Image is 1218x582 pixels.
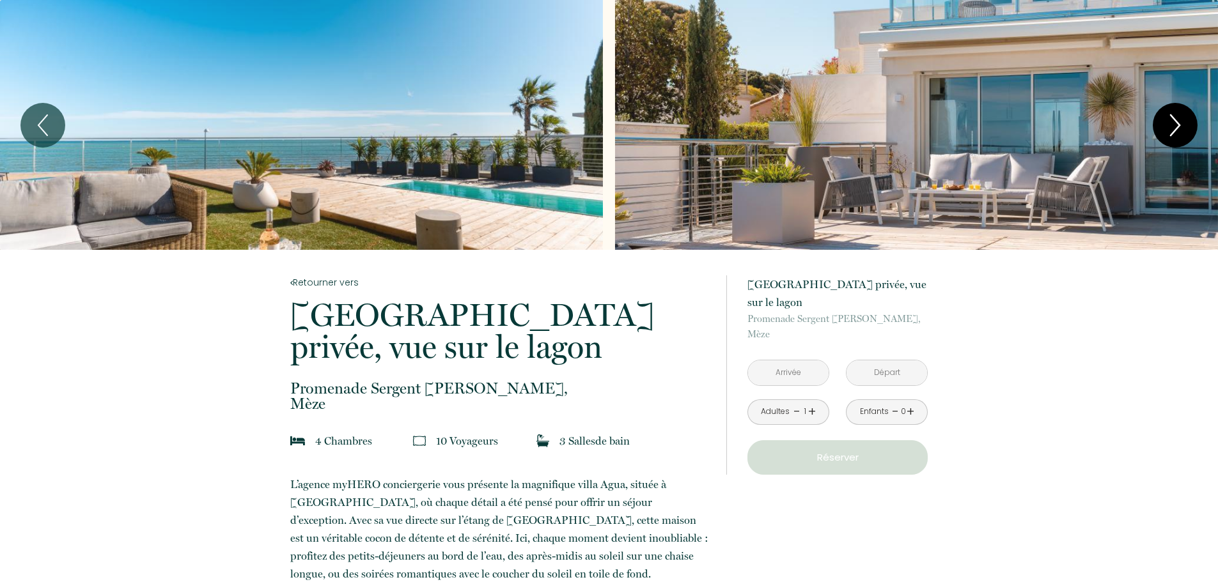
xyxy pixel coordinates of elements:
p: [GEOGRAPHIC_DATA] privée, vue sur le lagon [290,299,710,363]
img: guests [413,434,426,447]
button: Next [1153,103,1198,148]
p: 4 Chambre [315,432,372,450]
span: s [494,434,498,447]
button: Previous [20,103,65,148]
span: Promenade Sergent [PERSON_NAME], [747,311,928,326]
input: Départ [847,360,927,385]
a: Retourner vers [290,275,710,289]
a: + [808,402,816,422]
p: Mèze [290,381,710,411]
div: Adultes [761,406,790,418]
button: Réserver [747,440,928,475]
p: 10 Voyageur [436,432,498,450]
a: - [892,402,899,422]
a: - [793,402,800,422]
span: Promenade Sergent [PERSON_NAME], [290,381,710,396]
span: s [591,434,595,447]
p: Mèze [747,311,928,342]
input: Arrivée [748,360,829,385]
div: 1 [802,406,808,418]
p: Réserver [752,450,923,465]
div: 0 [900,406,907,418]
span: s [368,434,372,447]
a: + [907,402,914,422]
p: [GEOGRAPHIC_DATA] privée, vue sur le lagon [747,275,928,311]
div: Enfants [860,406,889,418]
p: 3 Salle de bain [559,432,630,450]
